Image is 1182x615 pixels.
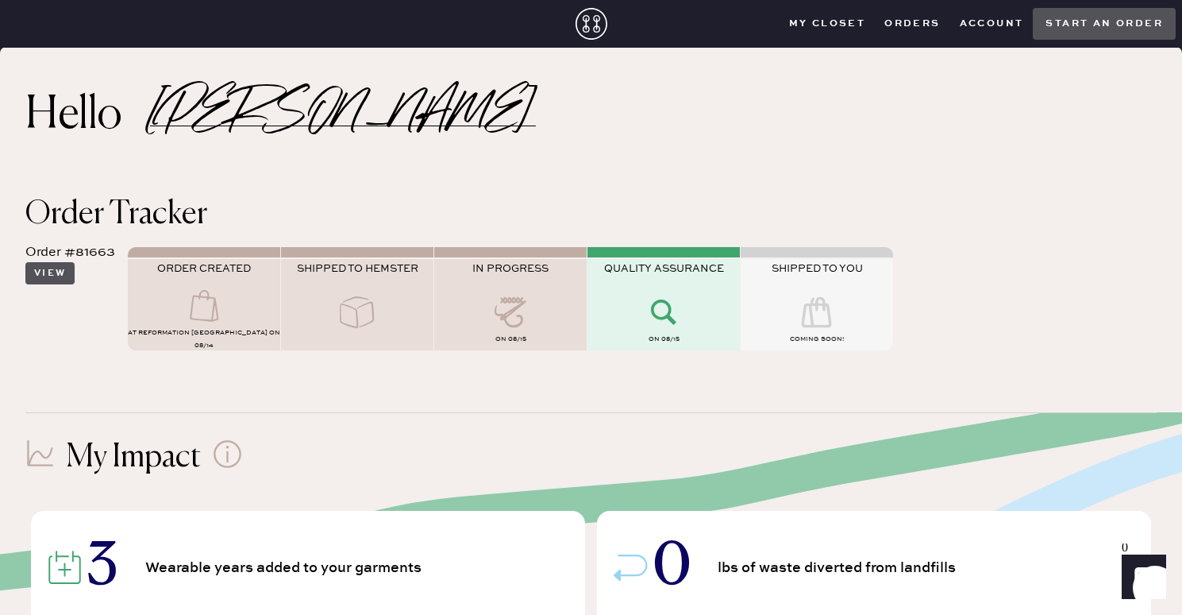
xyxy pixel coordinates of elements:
span: on 08/15 [649,335,680,343]
span: Wearable years added to your garments [145,561,427,575]
span: 0 [653,540,691,596]
button: View [25,262,75,284]
span: SHIPPED TO HEMSTER [297,262,418,275]
h1: My Impact [66,439,201,477]
span: IN PROGRESS [472,262,549,275]
span: COMING SOON! [790,335,844,343]
iframe: Front Chat [1107,543,1175,612]
div: Order #81663 [25,243,115,262]
span: SHIPPED TO YOU [772,262,863,275]
span: Order Tracker [25,199,207,230]
h2: Hello [25,97,150,135]
span: on 08/15 [495,335,526,343]
span: QUALITY ASSURANCE [604,262,724,275]
span: lbs of waste diverted from landfills [718,561,961,575]
button: My Closet [780,12,876,36]
span: ORDER CREATED [157,262,251,275]
button: Account [950,12,1034,36]
span: 3 [87,540,117,596]
button: Start an order [1033,8,1176,40]
h2: [PERSON_NAME] [150,106,536,126]
span: AT Reformation [GEOGRAPHIC_DATA] on 08/14 [128,329,280,350]
button: Orders [875,12,949,36]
